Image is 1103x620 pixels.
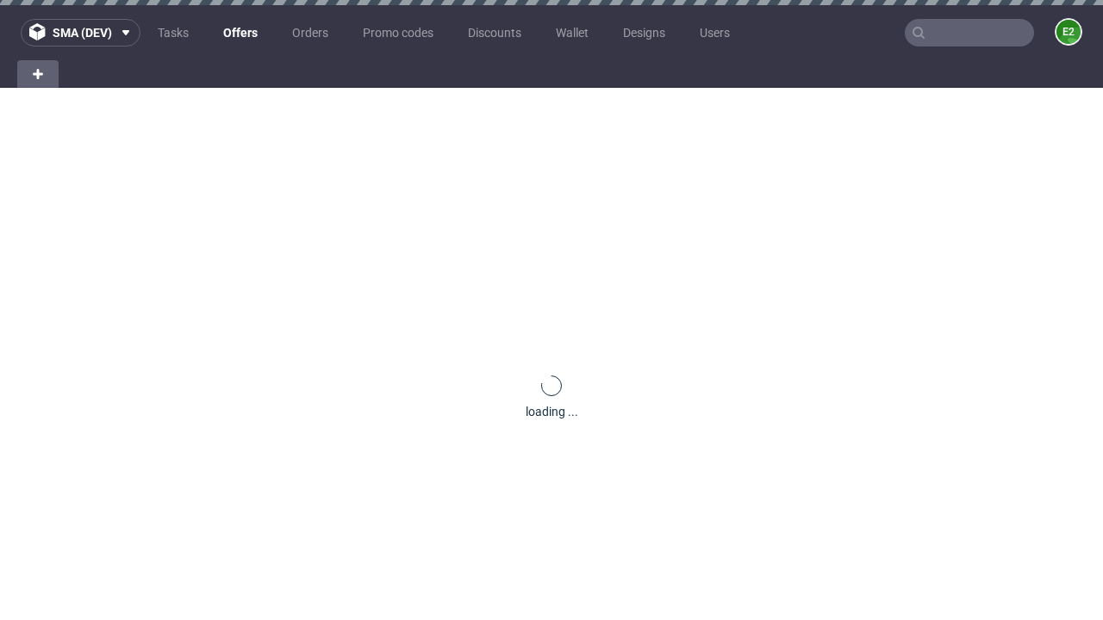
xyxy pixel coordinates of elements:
[282,19,339,46] a: Orders
[352,19,444,46] a: Promo codes
[147,19,199,46] a: Tasks
[213,19,268,46] a: Offers
[545,19,599,46] a: Wallet
[689,19,740,46] a: Users
[526,403,578,420] div: loading ...
[1056,20,1081,44] figcaption: e2
[458,19,532,46] a: Discounts
[53,27,112,39] span: sma (dev)
[613,19,676,46] a: Designs
[21,19,140,46] button: sma (dev)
